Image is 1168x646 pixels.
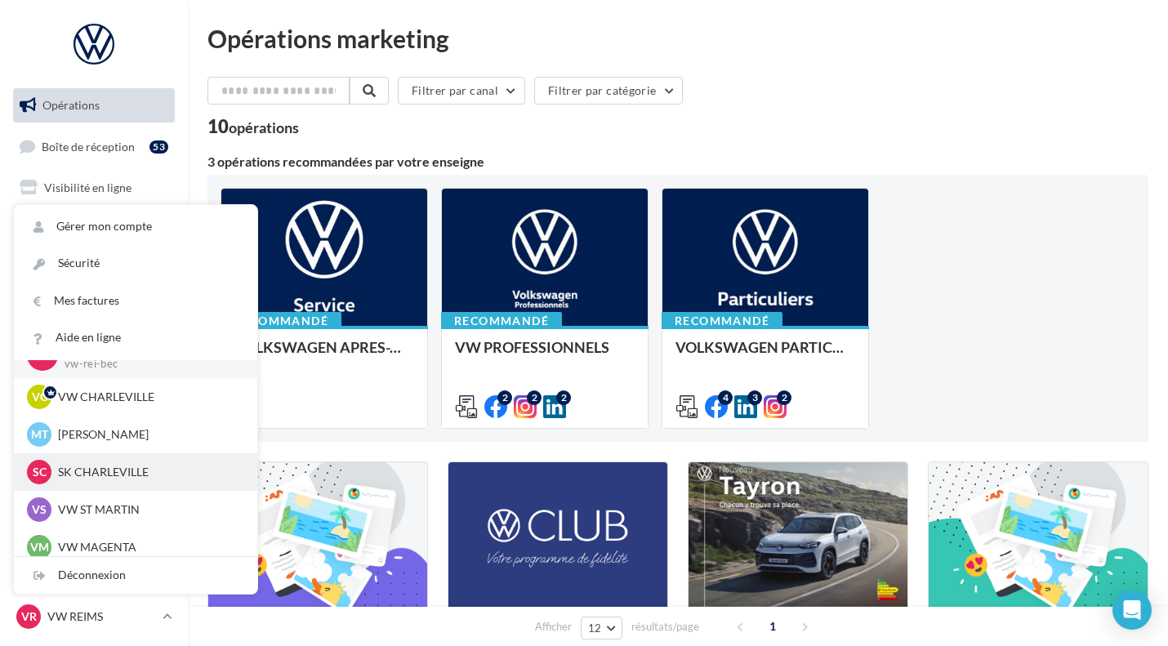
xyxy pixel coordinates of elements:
a: VR VW REIMS [13,601,175,632]
button: Filtrer par canal [398,77,525,105]
span: VR [21,608,37,625]
a: Médiathèque [10,292,178,327]
span: 1 [760,613,786,639]
a: Calendrier [10,333,178,368]
span: Visibilité en ligne [44,180,132,194]
span: VS [32,501,47,518]
span: 12 [588,621,602,635]
div: 2 [527,390,542,405]
div: Recommandé [221,312,341,330]
span: MT [31,426,48,443]
p: vw-rei-bec [65,357,231,372]
div: VW PROFESSIONNELS [455,339,635,372]
a: Campagnes DataOnDemand [10,428,178,476]
span: résultats/page [631,619,699,635]
a: Visibilité en ligne [10,171,178,205]
a: Sécurité [14,245,257,282]
a: Mes factures [14,283,257,319]
a: Boîte de réception53 [10,129,178,164]
span: Opérations [42,98,100,112]
span: VM [30,539,49,555]
button: 12 [581,617,622,639]
p: VW ST MARTIN [58,501,238,518]
div: 4 [718,390,733,405]
a: PLV et print personnalisable [10,374,178,422]
p: VW REIMS [47,608,156,625]
div: 53 [149,140,168,154]
p: VW MAGENTA [58,539,238,555]
div: 3 [747,390,762,405]
div: Déconnexion [14,557,257,594]
a: Aide en ligne [14,319,257,356]
a: Opérations [10,88,178,123]
div: 2 [497,390,512,405]
p: VW CHARLEVILLE [58,389,238,405]
span: Boîte de réception [42,139,135,153]
a: Gérer mon compte [14,208,257,245]
div: VOLKSWAGEN APRES-VENTE [234,339,414,372]
div: Opérations marketing [207,26,1148,51]
div: VOLKSWAGEN PARTICULIER [675,339,855,372]
div: Open Intercom Messenger [1112,590,1152,630]
span: SC [33,464,47,480]
div: 10 [207,118,299,136]
span: VC [32,389,47,405]
p: SK CHARLEVILLE [58,464,238,480]
button: Filtrer par catégorie [534,77,683,105]
div: Recommandé [662,312,782,330]
div: 2 [556,390,571,405]
a: Campagnes [10,212,178,246]
div: Recommandé [441,312,562,330]
div: 2 [777,390,791,405]
p: [PERSON_NAME] [58,426,238,443]
span: Afficher [535,619,572,635]
a: Contacts [10,252,178,287]
div: opérations [229,120,299,135]
div: 3 opérations recommandées par votre enseigne [207,155,1148,168]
